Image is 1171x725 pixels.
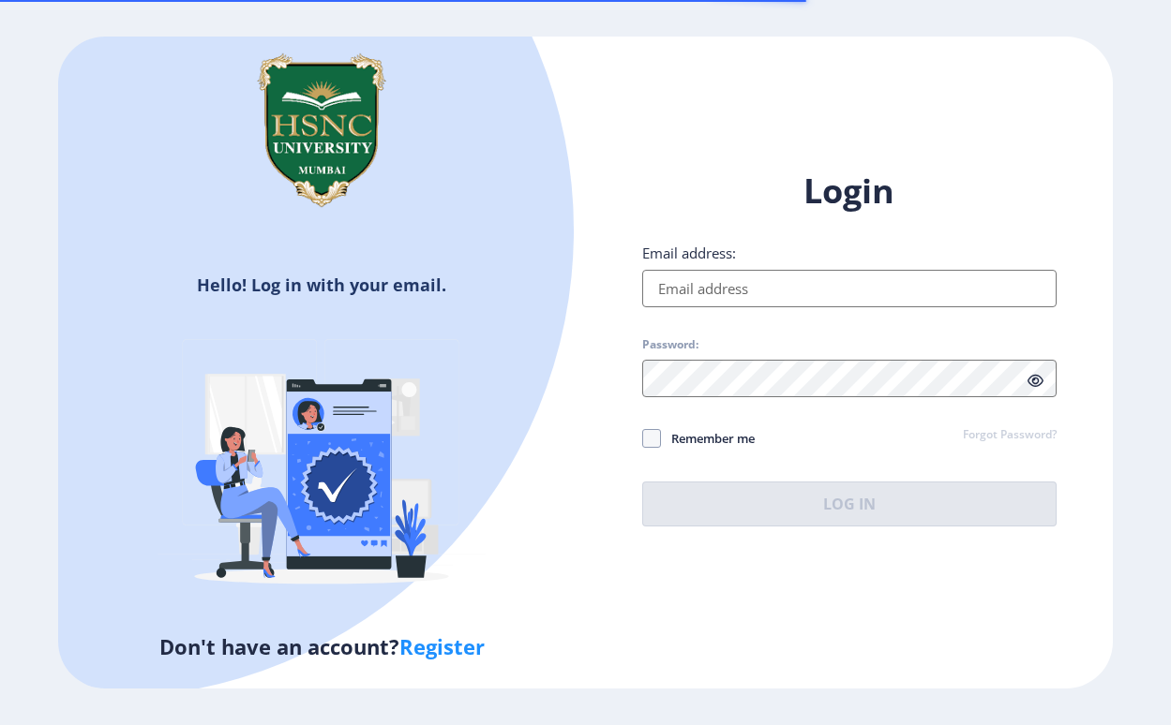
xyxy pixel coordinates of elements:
[642,337,698,352] label: Password:
[661,427,755,450] span: Remember me
[963,427,1057,444] a: Forgot Password?
[642,481,1057,526] button: Log In
[399,632,485,660] a: Register
[228,37,415,224] img: hsnc.png
[72,631,571,661] h5: Don't have an account?
[642,169,1057,214] h1: Login
[642,244,736,262] label: Email address:
[642,270,1057,307] input: Email address
[158,303,486,631] img: Verified-rafiki.svg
